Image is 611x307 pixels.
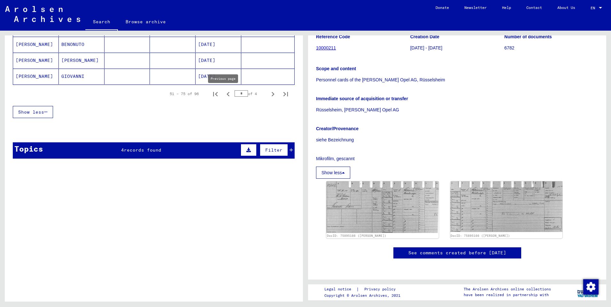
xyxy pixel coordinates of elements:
[408,250,506,256] a: See comments created before [DATE]
[464,286,551,292] p: The Arolsen Archives online collections
[59,69,104,84] mat-cell: GIOVANNI
[504,34,552,39] b: Number of documents
[316,137,598,143] p: siehe Bezeichnung
[451,234,510,237] a: DocID: 75895166 ([PERSON_NAME])
[265,147,282,153] span: Filter
[327,234,386,237] a: DocID: 75895166 ([PERSON_NAME])
[583,279,598,294] div: Change consent
[196,69,241,84] mat-cell: [DATE]
[316,167,350,179] button: Show less
[260,144,288,156] button: Filter
[18,109,44,115] span: Show less
[316,34,350,39] b: Reference Code
[85,14,118,31] a: Search
[324,286,356,293] a: Legal notice
[5,6,80,22] img: Arolsen_neg.svg
[13,106,53,118] button: Show less
[316,66,356,71] b: Scope and content
[13,53,59,68] mat-cell: [PERSON_NAME]
[209,87,222,100] button: First page
[359,286,403,293] a: Privacy policy
[324,293,403,298] p: Copyright © Arolsen Archives, 2021
[13,37,59,52] mat-cell: [PERSON_NAME]
[464,292,551,298] p: have been realized in partnership with
[124,147,161,153] span: records found
[583,279,599,295] img: Change consent
[59,37,104,52] mat-cell: BENONUTO
[316,77,598,83] p: Personnel cards of the [PERSON_NAME] Opel AG, Rüsselsheim
[196,53,241,68] mat-cell: [DATE]
[591,6,598,10] span: EN
[316,107,598,113] p: Rüsselsheim, [PERSON_NAME] Opel AG
[279,87,292,100] button: Last page
[316,45,336,50] a: 10000211
[121,147,124,153] span: 4
[504,45,598,51] p: 6782
[13,69,59,84] mat-cell: [PERSON_NAME]
[450,181,563,232] img: 002.jpg
[410,34,439,39] b: Creation Date
[14,143,43,154] div: Topics
[326,181,439,233] img: 001.jpg
[410,45,504,51] p: [DATE] - [DATE]
[576,284,600,300] img: yv_logo.png
[118,14,174,29] a: Browse archive
[324,286,403,293] div: |
[316,96,408,101] b: Immediate source of acquisition or transfer
[316,126,359,131] b: Creator/Provenance
[235,91,267,97] div: of 4
[59,53,104,68] mat-cell: [PERSON_NAME]
[316,155,598,162] p: Mikrofilm, gescannt
[170,91,199,97] div: 51 – 75 of 96
[196,37,241,52] mat-cell: [DATE]
[222,87,235,100] button: Previous page
[267,87,279,100] button: Next page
